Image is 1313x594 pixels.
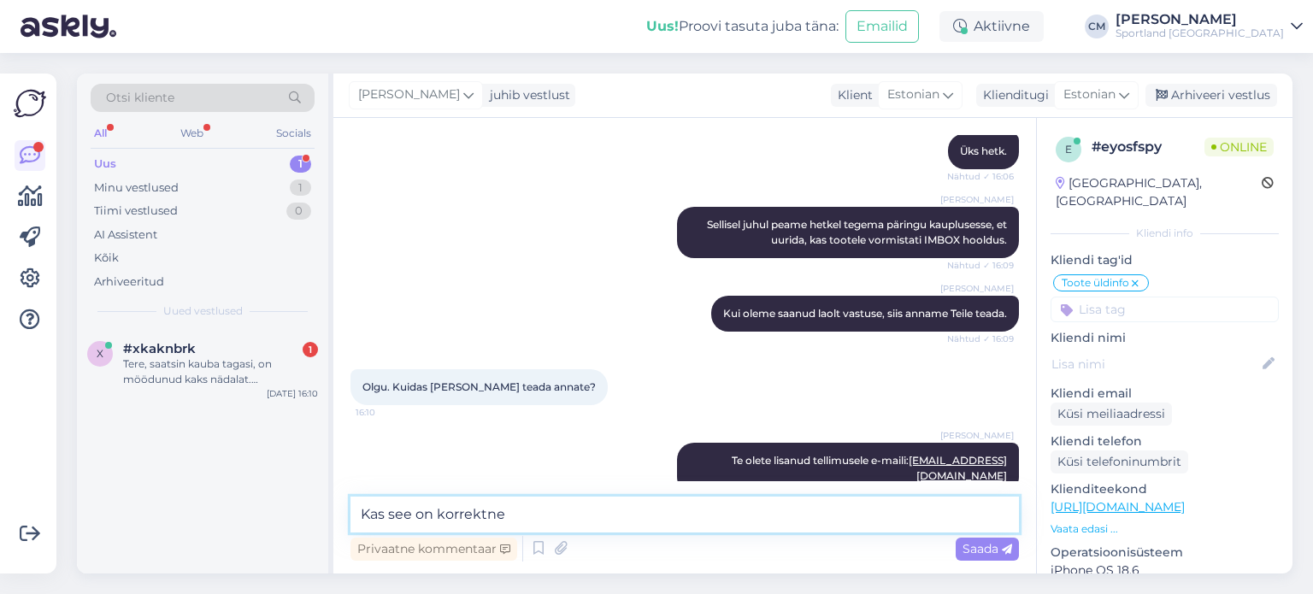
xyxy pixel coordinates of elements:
span: Uued vestlused [163,303,243,319]
span: Nähtud ✓ 16:09 [947,259,1014,272]
div: Kliendi info [1051,226,1279,241]
div: Sportland [GEOGRAPHIC_DATA] [1116,26,1284,40]
div: Socials [273,122,315,144]
p: Vaata edasi ... [1051,521,1279,537]
div: Tere, saatsin kauba tagasi, on möödunud kaks nädalat. [PERSON_NAME] ma võin raha tagasi saada? Lu... [123,356,318,387]
div: AI Assistent [94,226,157,244]
span: [PERSON_NAME] [940,193,1014,206]
button: Emailid [845,10,919,43]
span: x [97,347,103,360]
span: Olgu. Kuidas [PERSON_NAME] teada annate? [362,380,596,393]
div: [DATE] 16:10 [267,387,318,400]
span: Toote üldinfo [1062,278,1129,288]
span: Te olete lisanud tellimusele e-maili: [732,454,1007,482]
div: All [91,122,110,144]
div: 0 [286,203,311,220]
span: e [1065,143,1072,156]
div: juhib vestlust [483,86,570,104]
div: CM [1085,15,1109,38]
p: Klienditeekond [1051,480,1279,498]
p: Kliendi telefon [1051,432,1279,450]
input: Lisa tag [1051,297,1279,322]
div: Klienditugi [976,86,1049,104]
div: Kõik [94,250,119,267]
span: Nähtud ✓ 16:06 [947,170,1014,183]
div: [GEOGRAPHIC_DATA], [GEOGRAPHIC_DATA] [1056,174,1262,210]
span: Otsi kliente [106,89,174,107]
span: Estonian [887,85,939,104]
div: [PERSON_NAME] [1116,13,1284,26]
p: iPhone OS 18.6 [1051,562,1279,579]
p: Kliendi email [1051,385,1279,403]
div: Tiimi vestlused [94,203,178,220]
div: Arhiveeritud [94,273,164,291]
span: 16:10 [356,406,420,419]
span: [PERSON_NAME] [940,282,1014,295]
a: [EMAIL_ADDRESS][DOMAIN_NAME] [909,454,1007,482]
img: Askly Logo [14,87,46,120]
input: Lisa nimi [1051,355,1259,373]
span: Kui oleme saanud laolt vastuse, siis anname Teile teada. [723,307,1007,320]
textarea: Kas see on korrektne [350,497,1019,532]
div: Uus [94,156,116,173]
p: Operatsioonisüsteem [1051,544,1279,562]
div: 1 [290,156,311,173]
div: Minu vestlused [94,179,179,197]
p: Kliendi nimi [1051,329,1279,347]
span: Üks hetk. [960,144,1007,157]
div: Web [177,122,207,144]
b: Uus! [646,18,679,34]
span: Nähtud ✓ 16:09 [947,332,1014,345]
span: [PERSON_NAME] [358,85,460,104]
div: # eyosfspy [1092,137,1204,157]
div: Arhiveeri vestlus [1145,84,1277,107]
div: Aktiivne [939,11,1044,42]
span: Sellisel juhul peame hetkel tegema päringu kauplusesse, et uurida, kas tootele vormistati IMBOX h... [707,218,1010,246]
div: 1 [290,179,311,197]
div: Proovi tasuta juba täna: [646,16,839,37]
span: #xkaknbrk [123,341,196,356]
a: [URL][DOMAIN_NAME] [1051,499,1185,515]
div: Küsi telefoninumbrit [1051,450,1188,473]
span: Saada [963,541,1012,556]
a: [PERSON_NAME]Sportland [GEOGRAPHIC_DATA] [1116,13,1303,40]
div: Küsi meiliaadressi [1051,403,1172,426]
span: Estonian [1063,85,1116,104]
div: 1 [303,342,318,357]
span: Online [1204,138,1274,156]
p: Kliendi tag'id [1051,251,1279,269]
div: Klient [831,86,873,104]
span: [PERSON_NAME] [940,429,1014,442]
div: Privaatne kommentaar [350,538,517,561]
